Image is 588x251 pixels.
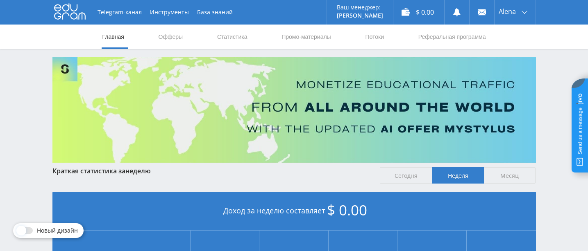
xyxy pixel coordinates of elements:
[327,200,367,220] span: $ 0.00
[499,8,516,15] span: Alena
[364,25,385,49] a: Потоки
[37,227,78,234] span: Новый дизайн
[52,167,372,175] div: Краткая статистика за
[102,25,125,49] a: Главная
[52,57,536,163] img: Banner
[125,166,151,175] span: неделю
[337,4,383,11] p: Ваш менеджер:
[418,25,487,49] a: Реферальная программа
[432,167,484,184] span: Неделя
[158,25,184,49] a: Офферы
[52,192,536,231] div: Доход за неделю составляет
[216,25,248,49] a: Статистика
[281,25,331,49] a: Промо-материалы
[484,167,536,184] span: Месяц
[380,167,432,184] span: Сегодня
[337,12,383,19] p: [PERSON_NAME]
